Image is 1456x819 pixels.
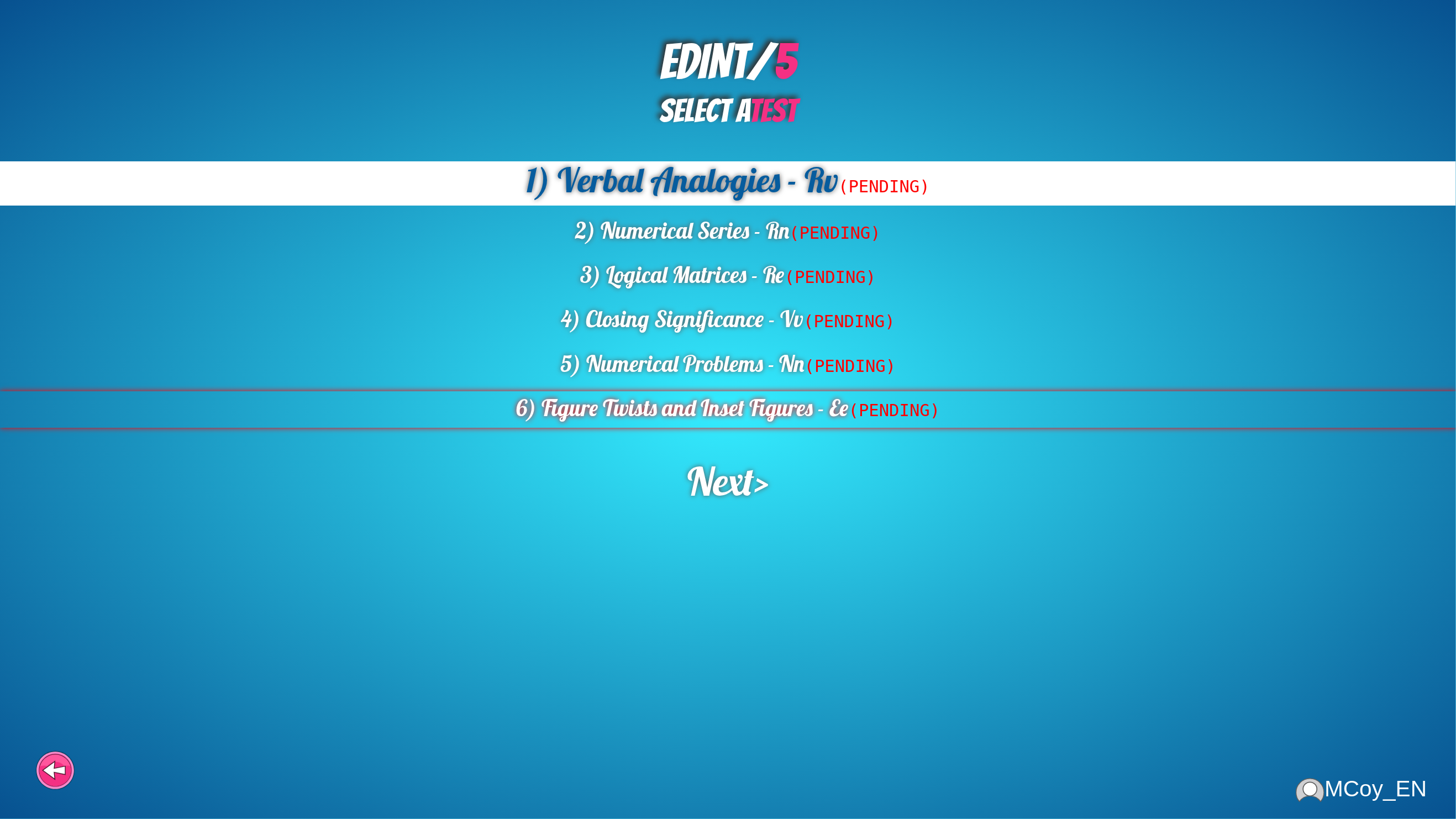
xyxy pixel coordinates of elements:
[660,35,796,88] b: EDINT/
[838,177,930,196] span: (PENDING)
[687,456,754,506] span: Next
[789,223,881,243] span: (PENDING)
[849,401,940,420] span: (PENDING)
[1296,776,1427,802] div: MCoy_EN
[805,356,896,376] span: (PENDING)
[803,312,895,331] span: (PENDING)
[749,93,797,128] span: TEST
[659,93,797,128] span: SELECT A
[29,750,81,802] div: Going back to the previous step
[785,267,876,287] span: (PENDING)
[774,35,796,88] span: 5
